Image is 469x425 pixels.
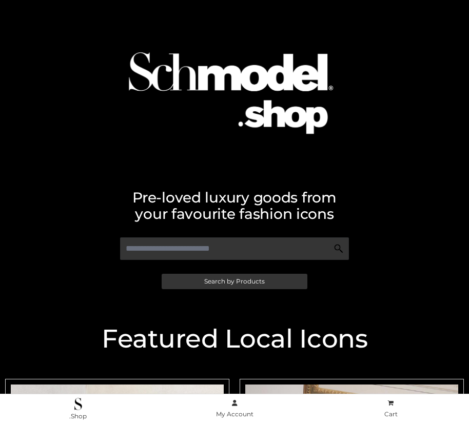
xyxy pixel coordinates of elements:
[74,398,82,410] img: .Shop
[157,397,313,420] a: My Account
[5,189,464,222] h2: Pre-loved luxury goods from your favourite fashion icons
[69,412,87,420] span: .Shop
[204,278,265,285] span: Search by Products
[216,410,253,418] span: My Account
[334,244,344,254] img: Search Icon
[162,274,307,289] a: Search by Products
[384,410,398,418] span: Cart
[312,397,469,420] a: Cart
